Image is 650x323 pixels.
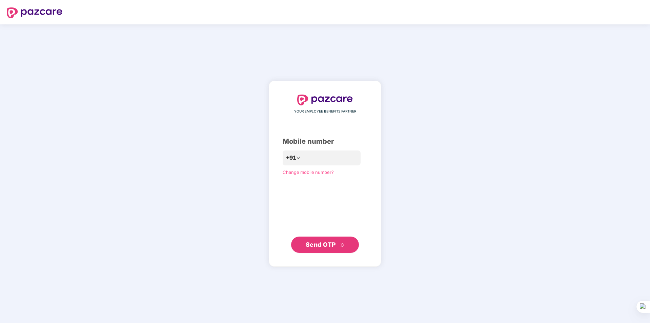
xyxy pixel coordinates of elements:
[294,109,356,114] span: YOUR EMPLOYEE BENEFITS PARTNER
[340,243,345,247] span: double-right
[291,237,359,253] button: Send OTPdouble-right
[306,241,336,248] span: Send OTP
[283,169,334,175] a: Change mobile number?
[283,136,367,147] div: Mobile number
[286,154,296,162] span: +91
[7,7,62,18] img: logo
[297,95,353,105] img: logo
[296,156,300,160] span: down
